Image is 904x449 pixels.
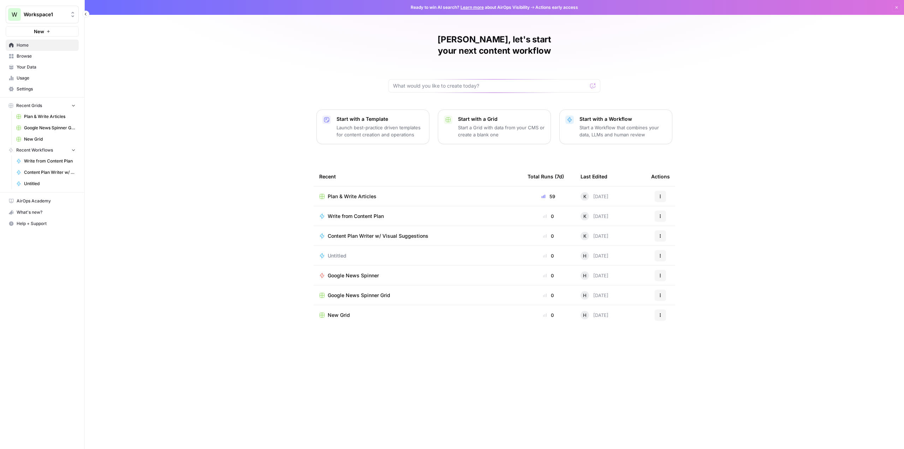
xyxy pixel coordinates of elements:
[581,232,608,240] div: [DATE]
[388,34,600,57] h1: [PERSON_NAME], let's start your next content workflow
[319,252,516,259] a: Untitled
[581,311,608,319] div: [DATE]
[528,312,569,319] div: 0
[581,212,608,220] div: [DATE]
[6,72,79,84] a: Usage
[24,181,76,187] span: Untitled
[337,124,423,138] p: Launch best-practice driven templates for content creation and operations
[319,292,516,299] a: Google News Spinner Grid
[583,272,587,279] span: H
[17,220,76,227] span: Help + Support
[559,110,672,144] button: Start with a WorkflowStart a Workflow that combines your data, LLMs and human review
[581,167,607,186] div: Last Edited
[6,207,78,218] div: What's new?
[528,252,569,259] div: 0
[13,134,79,145] a: New Grid
[411,4,530,11] span: Ready to win AI search? about AirOps Visibility
[458,116,545,123] p: Start with a Grid
[6,51,79,62] a: Browse
[24,169,76,176] span: Content Plan Writer w/ Visual Suggestions
[16,102,42,109] span: Recent Grids
[579,116,666,123] p: Start with a Workflow
[328,252,346,259] span: Untitled
[6,100,79,111] button: Recent Grids
[17,198,76,204] span: AirOps Academy
[583,213,587,220] span: K
[6,218,79,229] button: Help + Support
[34,28,44,35] span: New
[328,272,379,279] span: Google News Spinner
[24,11,66,18] span: Workspace1
[528,213,569,220] div: 0
[458,124,545,138] p: Start a Grid with data from your CMS or create a blank one
[6,145,79,155] button: Recent Workflows
[6,83,79,95] a: Settings
[528,292,569,299] div: 0
[319,213,516,220] a: Write from Content Plan
[316,110,429,144] button: Start with a TemplateLaunch best-practice driven templates for content creation and operations
[13,122,79,134] a: Google News Spinner Grid
[528,167,564,186] div: Total Runs (7d)
[17,86,76,92] span: Settings
[438,110,551,144] button: Start with a GridStart a Grid with data from your CMS or create a blank one
[319,312,516,319] a: New Grid
[581,252,608,260] div: [DATE]
[581,291,608,300] div: [DATE]
[528,193,569,200] div: 59
[16,147,53,153] span: Recent Workflows
[13,178,79,189] a: Untitled
[337,116,423,123] p: Start with a Template
[328,312,350,319] span: New Grid
[328,213,384,220] span: Write from Content Plan
[319,232,516,240] a: Content Plan Writer w/ Visual Suggestions
[328,292,390,299] span: Google News Spinner Grid
[581,192,608,201] div: [DATE]
[12,10,17,19] span: W
[328,193,376,200] span: Plan & Write Articles
[581,271,608,280] div: [DATE]
[528,232,569,240] div: 0
[13,155,79,167] a: Write from Content Plan
[528,272,569,279] div: 0
[24,136,76,142] span: New Grid
[583,252,587,259] span: H
[583,292,587,299] span: H
[6,61,79,73] a: Your Data
[6,40,79,51] a: Home
[17,42,76,48] span: Home
[6,26,79,37] button: New
[6,195,79,207] a: AirOps Academy
[17,64,76,70] span: Your Data
[328,232,428,240] span: Content Plan Writer w/ Visual Suggestions
[6,207,79,218] button: What's new?
[393,82,587,89] input: What would you like to create today?
[24,125,76,131] span: Google News Spinner Grid
[319,193,516,200] a: Plan & Write Articles
[13,111,79,122] a: Plan & Write Articles
[17,53,76,59] span: Browse
[6,6,79,23] button: Workspace: Workspace1
[583,193,587,200] span: K
[535,4,578,11] span: Actions early access
[319,272,516,279] a: Google News Spinner
[319,167,516,186] div: Recent
[583,312,587,319] span: H
[579,124,666,138] p: Start a Workflow that combines your data, LLMs and human review
[13,167,79,178] a: Content Plan Writer w/ Visual Suggestions
[651,167,670,186] div: Actions
[460,5,484,10] a: Learn more
[583,232,587,240] span: K
[24,113,76,120] span: Plan & Write Articles
[24,158,76,164] span: Write from Content Plan
[17,75,76,81] span: Usage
